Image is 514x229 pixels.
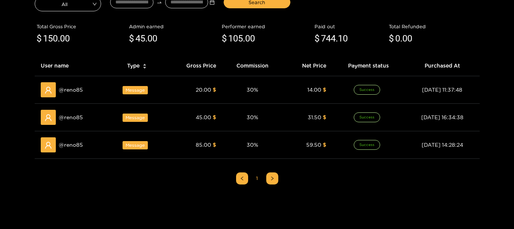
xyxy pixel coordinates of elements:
span: @ reno85 [59,141,83,149]
span: [DATE] 14:28:24 [422,142,463,148]
span: [DATE] 16:34:38 [421,114,463,120]
div: Total Gross Price [37,23,126,30]
th: User name [35,55,109,76]
span: 20.00 [196,87,211,92]
span: .00 [400,33,412,44]
span: Message [123,86,148,94]
span: @ reno85 [59,113,83,121]
span: caret-up [143,63,147,67]
span: $ [213,87,216,92]
span: caret-down [143,66,147,70]
span: Type [127,61,140,70]
span: $ [389,32,394,46]
span: .10 [336,33,348,44]
span: [DATE] 11:37:48 [422,87,462,92]
span: $ [129,32,134,46]
span: user [44,86,52,94]
span: $ [315,32,319,46]
span: 30 % [247,87,258,92]
span: $ [323,114,326,120]
li: Next Page [266,172,278,184]
span: Success [354,85,380,95]
th: Gross Price [164,55,222,76]
span: 59.50 [306,142,321,148]
span: 85.00 [196,142,211,148]
span: 150 [43,33,58,44]
a: 1 [252,173,263,184]
span: Message [123,114,148,122]
span: $ [323,142,326,148]
span: user [44,114,52,121]
li: Previous Page [236,172,248,184]
span: left [240,176,244,181]
span: $ [213,114,216,120]
span: Message [123,141,148,149]
span: .00 [145,33,157,44]
span: Success [354,140,380,150]
div: Paid out [315,23,385,30]
th: Payment status [332,55,405,76]
span: 30 % [247,142,258,148]
span: 31.50 [308,114,321,120]
button: right [266,172,278,184]
span: 30 % [247,114,258,120]
span: 105 [228,33,243,44]
span: Success [354,112,380,122]
button: left [236,172,248,184]
span: 45 [135,33,145,44]
div: Total Refunded [389,23,478,30]
li: 1 [251,172,263,184]
div: Performer earned [222,23,311,30]
span: 0 [395,33,400,44]
span: $ [222,32,227,46]
th: Commission [222,55,283,76]
span: user [44,141,52,149]
span: 45.00 [196,114,211,120]
span: $ [323,87,326,92]
span: @ reno85 [59,86,83,94]
th: Net Price [282,55,332,76]
span: $ [37,32,41,46]
span: $ [213,142,216,148]
div: Admin earned [129,23,218,30]
span: 14.00 [307,87,321,92]
span: 744 [321,33,336,44]
span: right [270,176,275,181]
span: .00 [58,33,70,44]
span: .00 [243,33,255,44]
th: Purchased At [405,55,480,76]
